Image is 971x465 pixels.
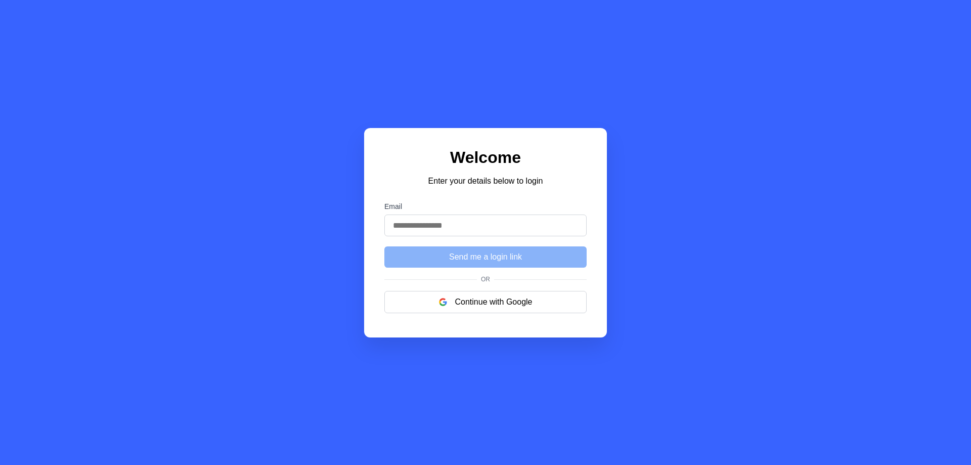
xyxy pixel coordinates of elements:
[439,298,447,306] img: google logo
[384,148,587,167] h1: Welcome
[477,276,494,283] span: Or
[384,291,587,313] button: Continue with Google
[384,175,587,187] p: Enter your details below to login
[384,246,587,268] button: Send me a login link
[384,202,587,210] label: Email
